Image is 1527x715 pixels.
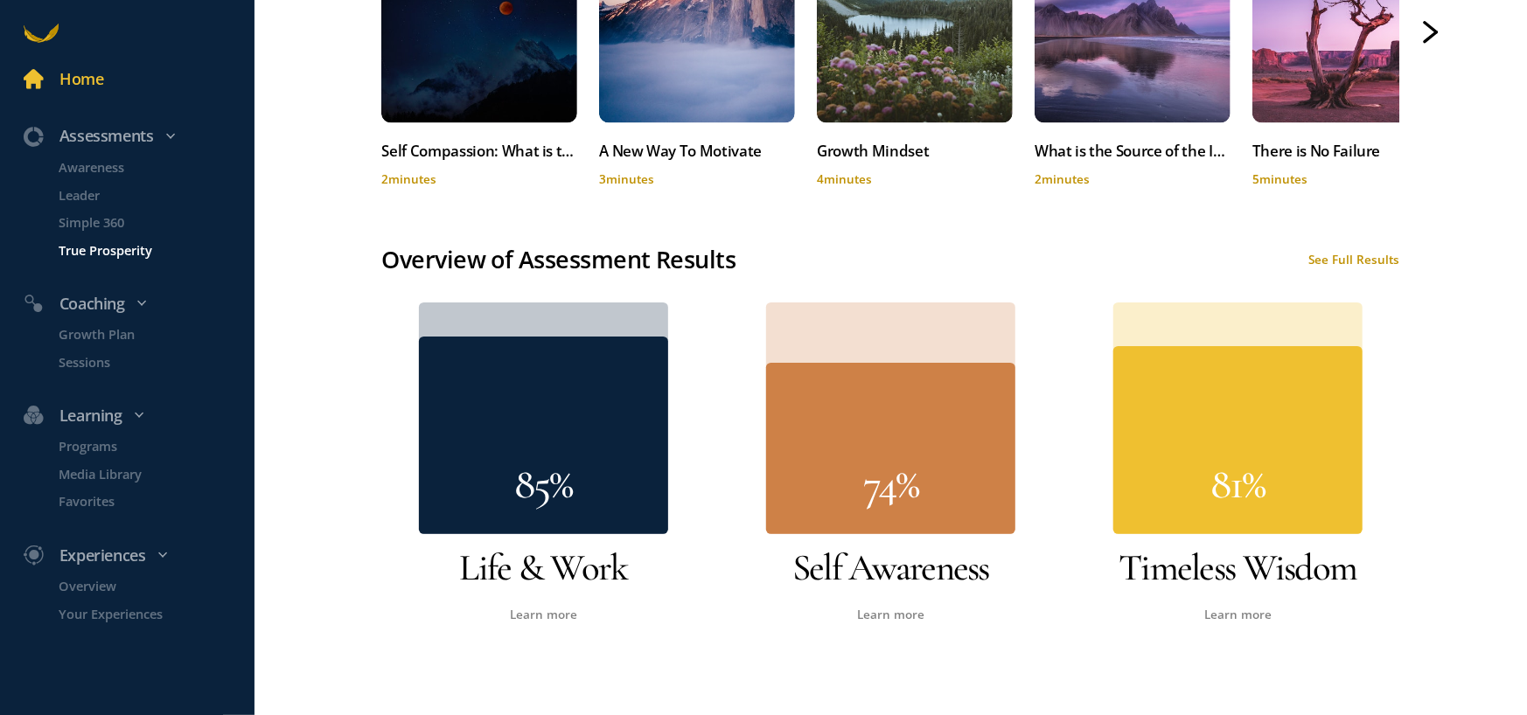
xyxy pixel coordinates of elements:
div: There is No Failure [1252,138,1448,163]
a: Learn more [857,607,924,622]
h3: Life & Work [381,542,705,594]
span: 74% [863,457,918,510]
a: Learn more [1204,607,1272,622]
div: Assessments [12,123,262,149]
p: Programs [59,436,251,456]
a: Growth Plan [36,324,254,344]
a: Learn more [510,607,577,622]
div: What is the Source of the Inner Critic [1035,138,1231,163]
a: Favorites [36,491,254,511]
a: Sessions [36,351,254,371]
p: Growth Plan [59,324,251,344]
span: 3 minutes [599,171,654,187]
div: A New Way To Motivate [599,138,795,163]
div: Self Compassion: What is the Inner Critic [381,138,577,163]
p: Overview [59,576,251,596]
p: Simple 360 [59,212,251,233]
a: Overview [36,576,254,596]
p: Awareness [59,157,251,177]
p: Media Library [59,464,251,484]
p: Your Experiences [59,603,251,623]
a: Leader [36,184,254,205]
p: Sessions [59,351,251,371]
a: Programs [36,436,254,456]
span: 2 minutes [1035,171,1090,187]
h3: Timeless Wisdom [1076,542,1399,594]
a: Simple 360 [36,212,254,233]
div: Overview of Assessment Results [381,241,736,279]
div: Home [59,66,104,92]
span: 4 minutes [817,171,872,187]
span: 81% [1210,457,1265,510]
div: Coaching [12,291,262,316]
a: Your Experiences [36,603,254,623]
a: Awareness [36,157,254,177]
span: 5 minutes [1252,171,1307,187]
p: Favorites [59,491,251,511]
a: True Prosperity [36,239,254,260]
div: Experiences [12,543,262,568]
a: Media Library [36,464,254,484]
span: 2 minutes [381,171,436,187]
p: Leader [59,184,251,205]
span: 85% [514,457,572,510]
p: True Prosperity [59,239,251,260]
div: Growth Mindset [817,138,1013,163]
div: Learning [12,403,262,428]
h3: Self Awareness [729,542,1052,594]
div: See Full Results [1308,252,1399,267]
